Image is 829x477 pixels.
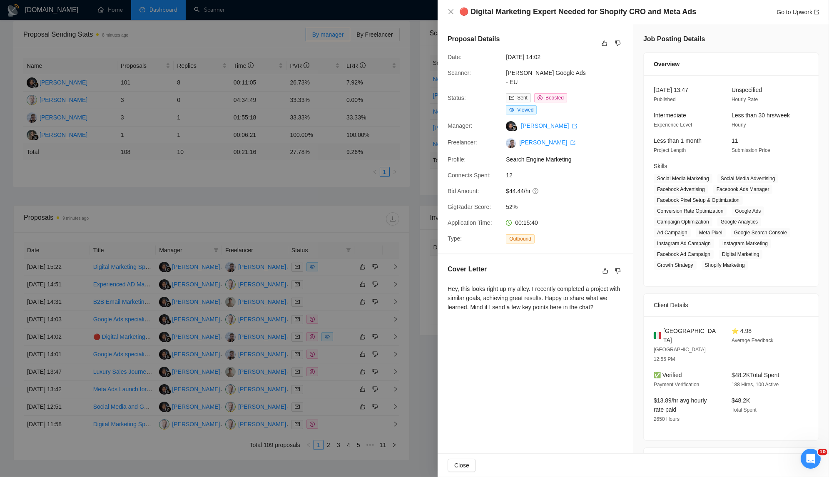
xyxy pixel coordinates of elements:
button: like [600,266,610,276]
span: 2650 Hours [654,416,680,422]
span: dislike [615,268,621,274]
img: gigradar-bm.png [512,125,518,131]
button: dislike [613,38,623,48]
span: Hourly [732,122,746,128]
span: Sent [517,95,528,101]
span: Campaign Optimization [654,217,712,226]
span: Bid Amount: [448,188,479,194]
span: dollar [538,95,543,100]
a: [PERSON_NAME] Google Ads - EU [506,70,585,85]
span: Profile: [448,156,466,163]
span: [DATE] 13:47 [654,87,688,93]
span: Meta Pixel [696,228,726,237]
span: Manager: [448,122,472,129]
span: export [570,140,575,145]
span: Ad Campaign [654,228,691,237]
span: Social Media Marketing [654,174,712,183]
a: [PERSON_NAME] export [519,139,575,146]
span: like [602,40,607,47]
a: [PERSON_NAME] export [521,122,577,129]
span: close [448,8,454,15]
span: Payment Verification [654,382,699,388]
span: Overview [654,60,680,69]
span: eye [509,107,514,112]
button: Close [448,8,454,15]
span: [GEOGRAPHIC_DATA] [663,326,718,345]
span: like [602,268,608,274]
button: like [600,38,610,48]
span: Date: [448,54,461,60]
span: Freelancer: [448,139,477,146]
span: Instagram Ad Campaign [654,239,714,248]
span: $48.2K [732,397,750,404]
span: Less than 1 month [654,137,702,144]
span: Less than 30 hrs/week [732,112,790,119]
span: Google Ads [732,206,764,216]
span: Outbound [506,234,535,243]
span: clock-circle [506,220,512,226]
span: Search Engine Marketing [506,155,631,164]
span: 52% [506,202,631,211]
span: 10 [818,449,827,455]
span: Growth Strategy [654,261,697,270]
span: $48.2K Total Spent [732,372,779,378]
span: Instagram Marketing [719,239,771,248]
img: c1AccpU0r5eTAMyEJsuISipwjq7qb2Kar6-KqnmSvKGuvk5qEoKhuKfg-uT9402ECS [506,138,516,148]
span: Total Spent [732,407,757,413]
span: Social Media Advertising [717,174,779,183]
span: Hourly Rate [732,97,758,102]
img: 🇮🇹 [654,331,661,340]
span: Google Search Console [731,228,790,237]
span: Average Feedback [732,338,774,343]
span: dislike [615,40,621,47]
span: $44.44/hr [506,186,631,196]
span: Unspecified [732,87,762,93]
span: $13.89/hr avg hourly rate paid [654,397,707,413]
span: Facebook Ads Manager [713,185,773,194]
span: Intermediate [654,112,686,119]
span: question-circle [533,188,539,194]
span: Skills [654,163,667,169]
div: Job Description [654,448,809,470]
span: Status: [448,94,466,101]
span: 12 [506,171,631,180]
span: Project Length [654,147,686,153]
span: Conversion Rate Optimization [654,206,727,216]
span: Digital Marketing [719,250,762,259]
h5: Job Posting Details [643,34,705,44]
span: Submission Price [732,147,770,153]
span: ✅ Verified [654,372,682,378]
span: 11 [732,137,738,144]
iframe: Intercom live chat [801,449,821,469]
span: Boosted [545,95,564,101]
h4: 🔴 Digital Marketing Expert Needed for Shopify CRO and Meta Ads [459,7,696,17]
span: 188 Hires, 100 Active [732,382,779,388]
span: 00:15:40 [515,219,538,226]
h5: Proposal Details [448,34,500,44]
span: export [814,10,819,15]
div: Hey, this looks right up my alley. I recently completed a project with similar goals, achieving g... [448,284,623,312]
span: Google Analytics [717,217,761,226]
span: Connects Spent: [448,172,491,179]
span: Scanner: [448,70,471,76]
span: Facebook Pixel Setup & Optimization [654,196,743,205]
span: Application Time: [448,219,492,226]
button: Close [448,459,476,472]
span: ⭐ 4.98 [732,328,752,334]
span: Facebook Advertising [654,185,708,194]
span: [GEOGRAPHIC_DATA] 12:55 PM [654,347,706,362]
span: export [572,124,577,129]
span: Published [654,97,676,102]
span: Viewed [517,107,533,113]
span: mail [509,95,514,100]
span: Close [454,461,469,470]
span: GigRadar Score: [448,204,491,210]
h5: Cover Letter [448,264,487,274]
a: Go to Upworkexport [777,9,819,15]
span: Experience Level [654,122,692,128]
span: Type: [448,235,462,242]
span: Shopify Marketing [702,261,748,270]
button: dislike [613,266,623,276]
span: [DATE] 14:02 [506,52,631,62]
span: Facebook Ad Campaign [654,250,714,259]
